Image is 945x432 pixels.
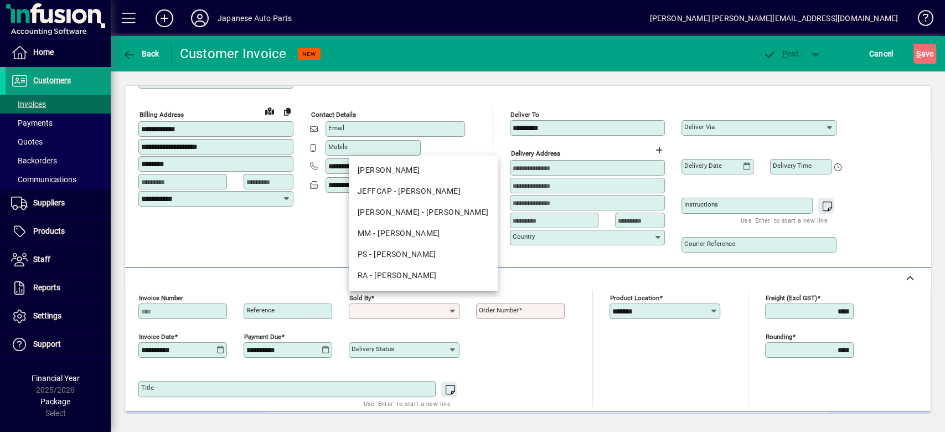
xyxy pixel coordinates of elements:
[33,48,54,56] span: Home
[763,49,799,58] span: ost
[6,151,111,170] a: Backorders
[916,49,921,58] span: S
[352,345,394,353] mat-label: Delivery status
[349,160,498,181] mat-option: AG - AKIKO GOTO
[358,186,489,197] div: JEFFCAP - [PERSON_NAME]
[11,175,76,184] span: Communications
[684,162,722,169] mat-label: Delivery date
[684,123,715,131] mat-label: Deliver via
[510,111,539,119] mat-label: Deliver To
[40,397,70,406] span: Package
[6,331,111,358] a: Support
[349,294,371,302] mat-label: Sold by
[909,2,931,38] a: Knowledge Base
[349,202,498,223] mat-option: JEFF - JEFFREY LAI
[33,255,50,264] span: Staff
[11,137,43,146] span: Quotes
[358,270,489,281] div: RA - [PERSON_NAME]
[479,306,519,314] mat-label: Order number
[147,8,182,28] button: Add
[6,274,111,302] a: Reports
[6,218,111,245] a: Products
[766,333,792,341] mat-label: Rounding
[866,44,896,64] button: Cancel
[122,49,159,58] span: Back
[349,265,498,286] mat-option: RA - ROB ADAMS
[6,170,111,189] a: Communications
[684,240,735,248] mat-label: Courier Reference
[782,49,787,58] span: P
[33,198,65,207] span: Suppliers
[6,302,111,330] a: Settings
[33,76,71,85] span: Customers
[358,228,489,239] div: MM - [PERSON_NAME]
[358,207,489,218] div: [PERSON_NAME] - [PERSON_NAME]
[349,181,498,202] mat-option: JEFFCAP - JEFF CAPEZI
[11,156,57,165] span: Backorders
[11,100,46,109] span: Invoices
[766,294,817,302] mat-label: Freight (excl GST)
[364,397,451,410] mat-hint: Use 'Enter' to start a new line
[141,384,154,392] mat-label: Title
[6,114,111,132] a: Payments
[278,102,296,120] button: Copy to Delivery address
[33,340,61,348] span: Support
[11,119,53,127] span: Payments
[180,45,287,63] div: Customer Invoice
[6,132,111,151] a: Quotes
[650,141,668,159] button: Choose address
[33,311,61,320] span: Settings
[913,44,936,64] button: Save
[757,44,804,64] button: Post
[111,44,172,64] app-page-header-button: Back
[513,233,535,240] mat-label: Country
[139,294,183,302] mat-label: Invoice number
[139,333,174,341] mat-label: Invoice date
[869,45,894,63] span: Cancel
[6,189,111,217] a: Suppliers
[261,102,278,120] a: View on map
[916,45,933,63] span: ave
[741,214,828,227] mat-hint: Use 'Enter' to start a new line
[773,162,812,169] mat-label: Delivery time
[610,294,659,302] mat-label: Product location
[33,227,65,235] span: Products
[349,244,498,265] mat-option: PS - PHIL STEPHENS
[6,246,111,274] a: Staff
[182,8,218,28] button: Profile
[649,9,898,27] div: [PERSON_NAME] [PERSON_NAME][EMAIL_ADDRESS][DOMAIN_NAME]
[32,374,80,383] span: Financial Year
[684,200,718,208] mat-label: Instructions
[358,164,489,176] div: [PERSON_NAME]
[349,223,498,244] mat-option: MM - MARK MYERS
[328,143,348,151] mat-label: Mobile
[246,306,275,314] mat-label: Reference
[302,50,316,58] span: NEW
[120,44,162,64] button: Back
[33,283,60,292] span: Reports
[328,124,344,132] mat-label: Email
[244,333,281,341] mat-label: Payment due
[358,249,489,260] div: PS - [PERSON_NAME]
[6,95,111,114] a: Invoices
[218,9,292,27] div: Japanese Auto Parts
[6,39,111,66] a: Home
